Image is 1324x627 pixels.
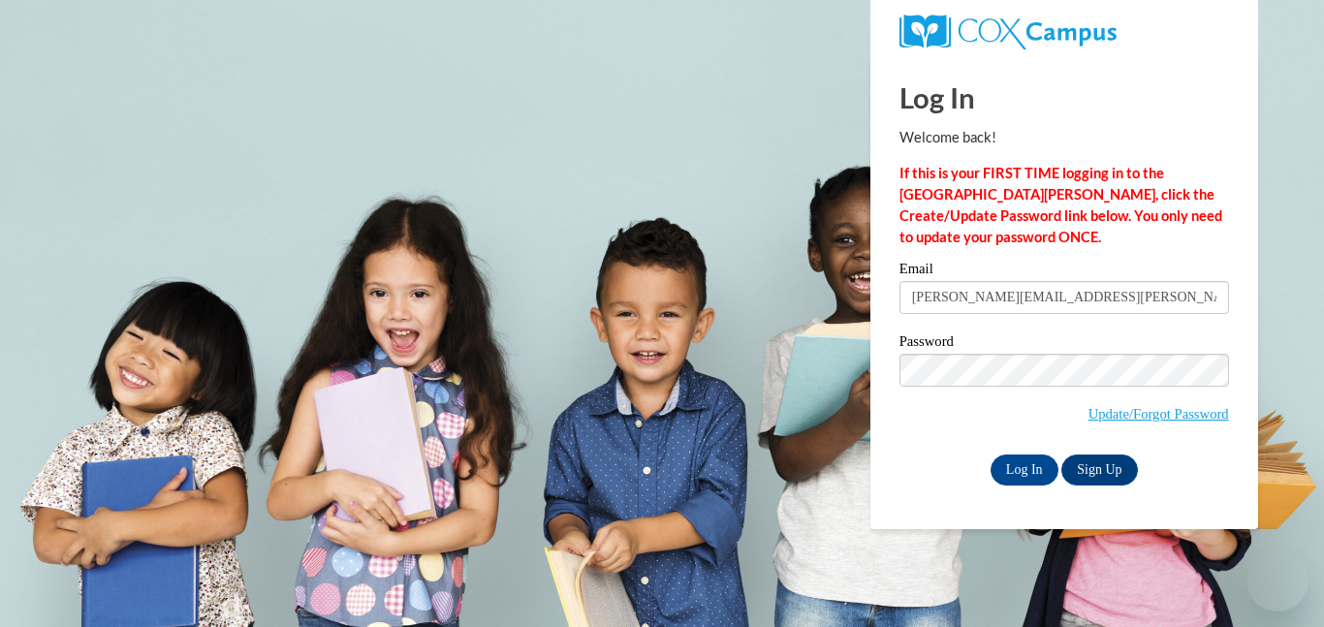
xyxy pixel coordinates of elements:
[899,78,1229,117] h1: Log In
[1246,549,1308,611] iframe: Button to launch messaging window
[899,15,1117,49] img: COX Campus
[1088,406,1229,422] a: Update/Forgot Password
[1061,455,1137,486] a: Sign Up
[899,15,1229,49] a: COX Campus
[899,262,1229,281] label: Email
[899,334,1229,354] label: Password
[991,455,1058,486] input: Log In
[899,127,1229,148] p: Welcome back!
[899,165,1222,245] strong: If this is your FIRST TIME logging in to the [GEOGRAPHIC_DATA][PERSON_NAME], click the Create/Upd...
